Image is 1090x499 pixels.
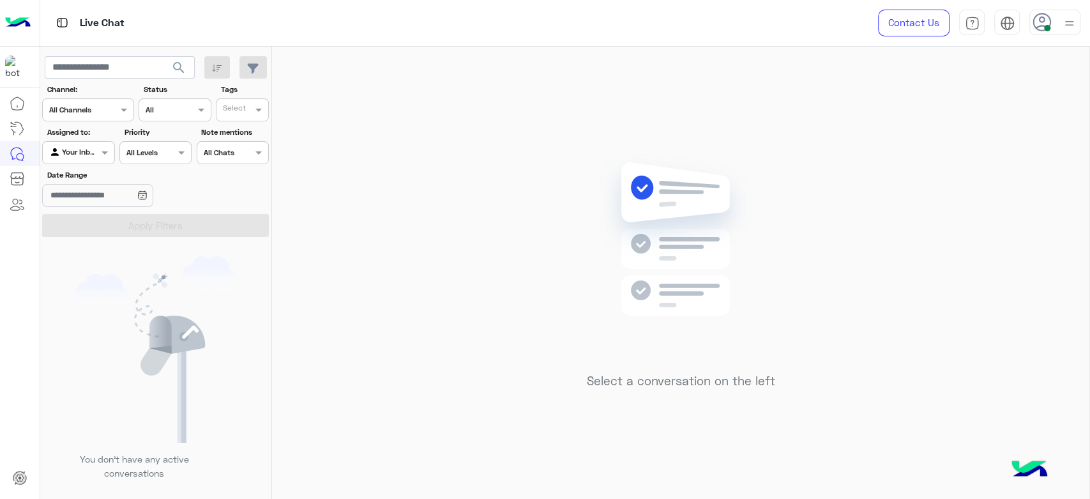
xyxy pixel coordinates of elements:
[201,127,267,138] label: Note mentions
[144,84,209,95] label: Status
[965,16,980,31] img: tab
[5,10,31,36] img: Logo
[47,169,190,181] label: Date Range
[80,15,125,32] p: Live Chat
[125,127,190,138] label: Priority
[163,56,195,84] button: search
[221,102,246,117] div: Select
[47,127,113,138] label: Assigned to:
[221,84,268,95] label: Tags
[1000,16,1015,31] img: tab
[70,452,199,480] p: You don’t have any active conversations
[171,60,186,75] span: search
[878,10,950,36] a: Contact Us
[47,84,133,95] label: Channel:
[75,256,236,443] img: empty users
[1061,15,1077,31] img: profile
[959,10,985,36] a: tab
[5,56,28,79] img: 713415422032625
[589,152,773,364] img: no messages
[587,374,775,388] h5: Select a conversation on the left
[54,15,70,31] img: tab
[1007,448,1052,493] img: hulul-logo.png
[42,214,269,237] button: Apply Filters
